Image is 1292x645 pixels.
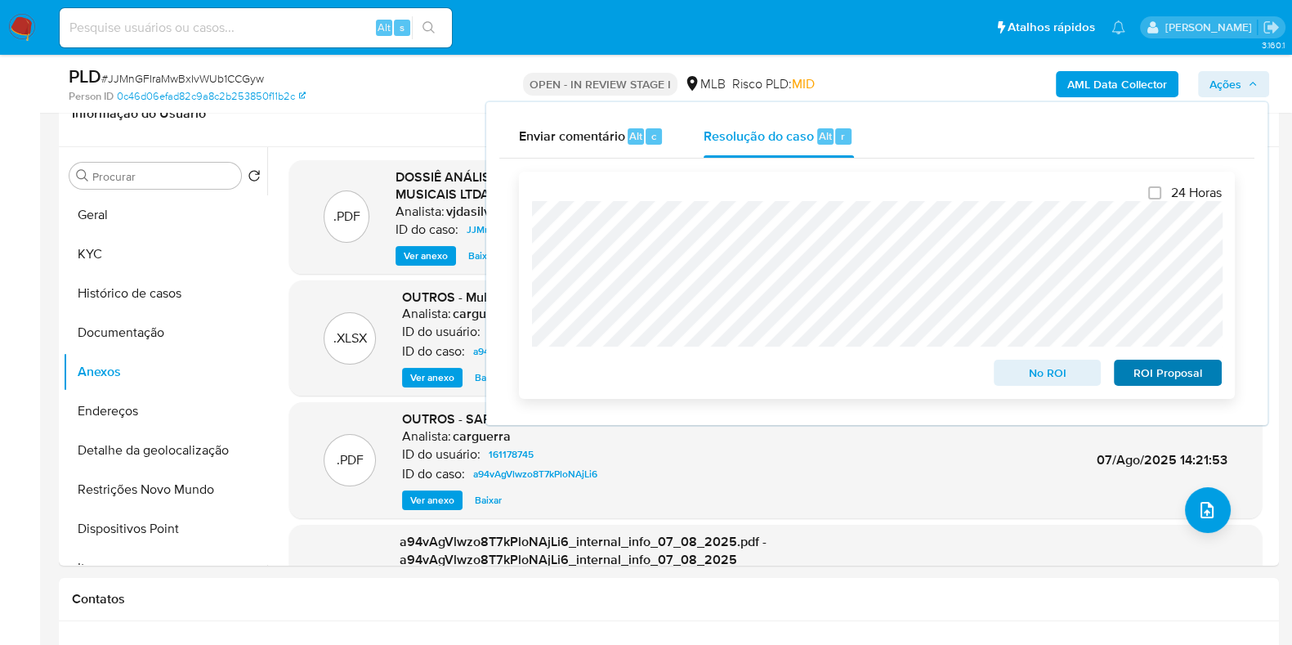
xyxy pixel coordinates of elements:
[475,492,502,508] span: Baixar
[76,169,89,182] button: Procurar
[453,428,511,445] h6: carguerra
[475,370,502,386] span: Baixar
[519,126,625,145] span: Enviar comentário
[402,306,451,322] p: Analista:
[378,20,391,35] span: Alt
[396,222,458,238] p: ID do caso:
[453,306,511,322] h6: carguerra
[523,73,677,96] p: OPEN - IN REVIEW STAGE I
[489,445,534,464] span: 161178745
[1005,361,1090,384] span: No ROI
[1114,360,1222,386] button: ROI Proposal
[101,70,264,87] span: # JJMnGFIraMwBxIvWUb1CCGyw
[841,128,845,144] span: r
[396,168,1111,204] span: DOSSIÊ ANÁLISE - DECLÍNIO - JJMnGFIraMwBxIvWUb1CCGyw - CNPJ 34126145000155 - NETO VIOLINOS E ACES...
[69,89,114,104] b: Person ID
[63,549,267,588] button: Items
[1097,450,1227,469] span: 07/Ago/2025 14:21:53
[402,466,465,482] p: ID do caso:
[1148,186,1161,199] input: 24 Horas
[402,288,714,307] span: OUTROS - Mulan 161178745_2025_08_06_16_14_10
[396,246,456,266] button: Ver anexo
[467,220,607,240] span: JJMnGFIraMwBxIvWUb1CCGyw
[482,445,540,464] a: 161178745
[333,329,367,347] p: .XLSX
[994,360,1102,386] button: No ROI
[629,128,642,144] span: Alt
[412,16,445,39] button: search-icon
[400,20,405,35] span: s
[410,370,454,386] span: Ver anexo
[337,451,364,469] p: .PDF
[63,235,267,274] button: KYC
[468,248,495,264] span: Baixar
[402,446,481,463] p: ID do usuário:
[410,492,454,508] span: Ver anexo
[248,169,261,187] button: Retornar ao pedido padrão
[732,75,815,93] span: Risco PLD:
[819,128,832,144] span: Alt
[60,17,452,38] input: Pesquise usuários ou casos...
[117,89,306,104] a: 0c46d06efad82c9a8c2b253850f11b2c
[1067,71,1167,97] b: AML Data Collector
[473,464,597,484] span: a94vAgVlwzo8T7kPloNAjLi6
[1111,20,1125,34] a: Notificações
[72,105,206,122] h1: Informação do Usuário
[482,322,540,342] a: 161178745
[402,490,463,510] button: Ver anexo
[402,428,451,445] p: Analista:
[404,248,448,264] span: Ver anexo
[467,342,604,361] a: a94vAgVlwzo8T7kPloNAjLi6
[1263,19,1280,36] a: Sair
[1209,71,1241,97] span: Ações
[1261,38,1284,52] span: 3.160.1
[1056,71,1178,97] button: AML Data Collector
[396,204,445,220] p: Analista:
[63,195,267,235] button: Geral
[651,128,656,144] span: c
[460,246,503,266] button: Baixar
[69,63,101,89] b: PLD
[467,368,510,387] button: Baixar
[467,464,604,484] a: a94vAgVlwzo8T7kPloNAjLi6
[792,74,815,93] span: MID
[460,220,614,240] a: JJMnGFIraMwBxIvWUb1CCGyw
[63,509,267,549] button: Dispositivos Point
[63,274,267,313] button: Histórico de casos
[1125,361,1210,384] span: ROI Proposal
[1198,71,1269,97] button: Ações
[63,392,267,431] button: Endereços
[63,470,267,509] button: Restrições Novo Mundo
[684,75,726,93] div: MLB
[402,368,463,387] button: Ver anexo
[1165,20,1257,35] p: viviane.jdasilva@mercadopago.com.br
[446,204,498,220] h6: vjdasilva
[63,352,267,392] button: Anexos
[333,208,360,226] p: .PDF
[704,126,814,145] span: Resolução do caso
[1008,19,1095,36] span: Atalhos rápidos
[402,343,465,360] p: ID do caso:
[1185,487,1231,533] button: upload-file
[473,342,597,361] span: a94vAgVlwzo8T7kPloNAjLi6
[63,431,267,470] button: Detalhe da geolocalização
[400,532,767,569] span: a94vAgVlwzo8T7kPloNAjLi6_internal_info_07_08_2025.pdf - a94vAgVlwzo8T7kPloNAjLi6_internal_info_07...
[72,591,1266,607] h1: Contatos
[402,410,968,428] span: OUTROS - SAR - xxx - CNPJ 34126145000155 - NETO VIOLINOS E ACESSORIOS MUSICAIS LTDA
[92,169,235,184] input: Procurar
[402,324,481,340] p: ID do usuário:
[63,313,267,352] button: Documentação
[1171,185,1222,201] span: 24 Horas
[467,490,510,510] button: Baixar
